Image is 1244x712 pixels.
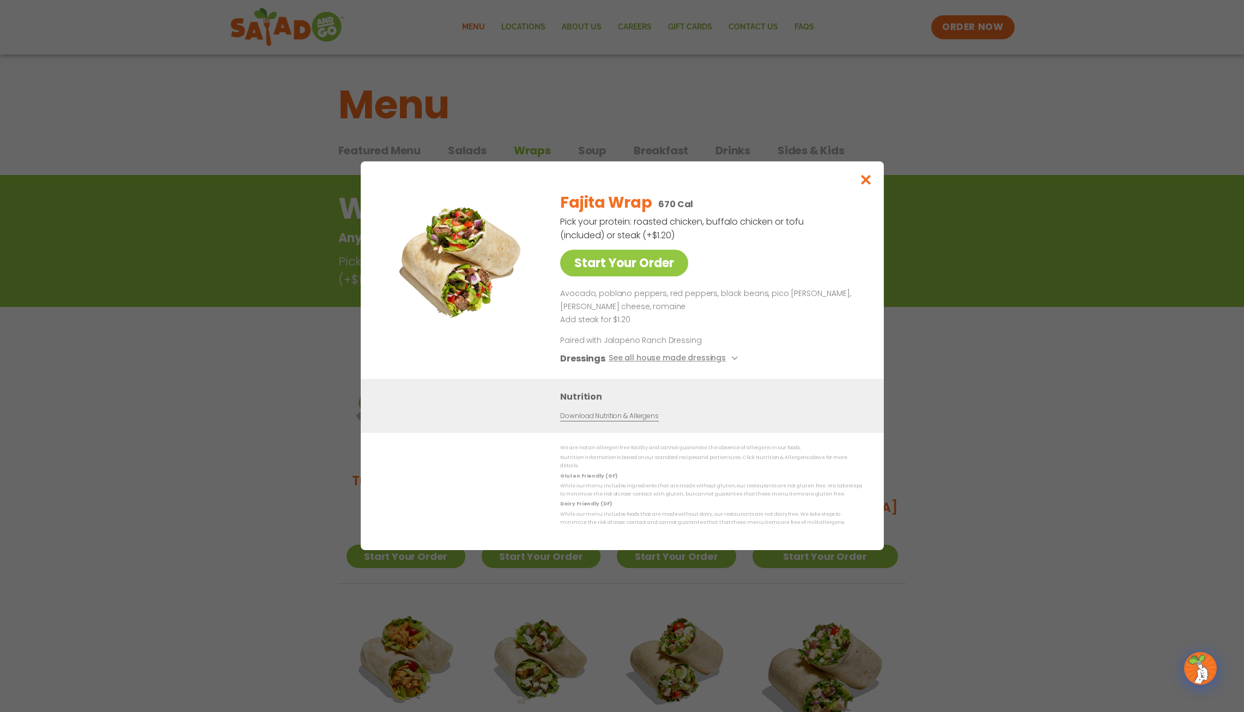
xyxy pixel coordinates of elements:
[560,352,605,366] h3: Dressings
[560,473,617,479] strong: Gluten Friendly (GF)
[848,161,883,198] button: Close modal
[560,215,805,242] p: Pick your protein: roasted chicken, buffalo chicken or tofu (included) or steak (+$1.20)
[560,501,611,508] strong: Dairy Friendly (DF)
[1185,653,1216,684] img: wpChatIcon
[560,390,867,404] h3: Nutrition
[560,482,862,499] p: While our menu includes ingredients that are made without gluten, our restaurants are not gluten ...
[560,287,858,326] div: Page 1
[560,412,658,422] a: Download Nutrition & Allergens
[560,250,688,276] a: Start Your Order
[560,287,858,313] p: Avocado, poblano peppers, red peppers, black beans, pico [PERSON_NAME], [PERSON_NAME] cheese, rom...
[560,454,862,470] p: Nutrition information is based on our standard recipes and portion sizes. Click Nutrition & Aller...
[560,510,862,527] p: While our menu includes foods that are made without dairy, our restaurants are not dairy free. We...
[658,197,693,211] p: 670 Cal
[560,335,762,347] p: Paired with Jalapeno Ranch Dressing
[560,444,862,452] p: We are not an allergen free facility and cannot guarantee the absence of allergens in our foods.
[560,191,652,214] h2: Fajita Wrap
[560,313,858,327] p: Add steak for $1.20
[385,183,538,336] img: Featured product photo for Fajita Wrap
[608,352,741,366] button: See all house made dressings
